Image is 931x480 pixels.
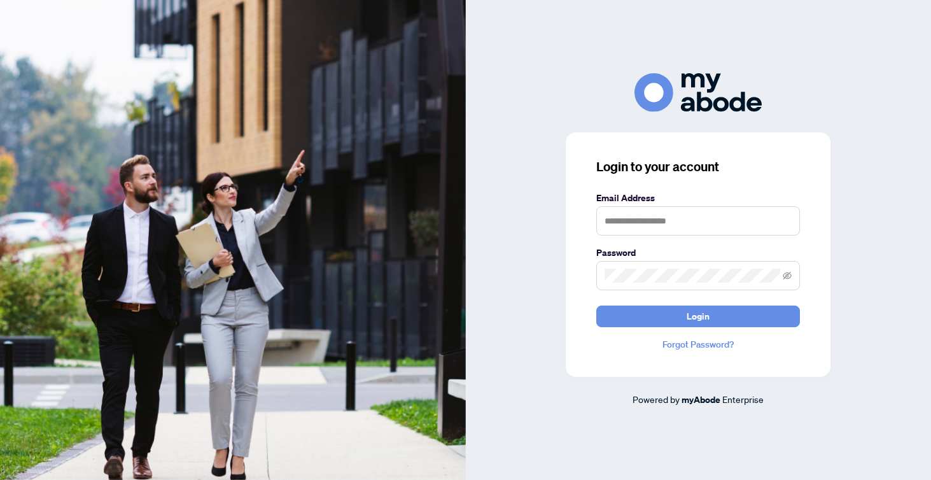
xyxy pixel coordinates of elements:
span: Enterprise [722,393,764,405]
button: Login [596,306,800,327]
span: eye-invisible [783,271,792,280]
label: Email Address [596,191,800,205]
label: Password [596,246,800,260]
h3: Login to your account [596,158,800,176]
img: ma-logo [634,73,762,112]
span: Powered by [633,393,680,405]
a: Forgot Password? [596,337,800,351]
span: Login [687,306,710,327]
a: myAbode [682,393,720,407]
